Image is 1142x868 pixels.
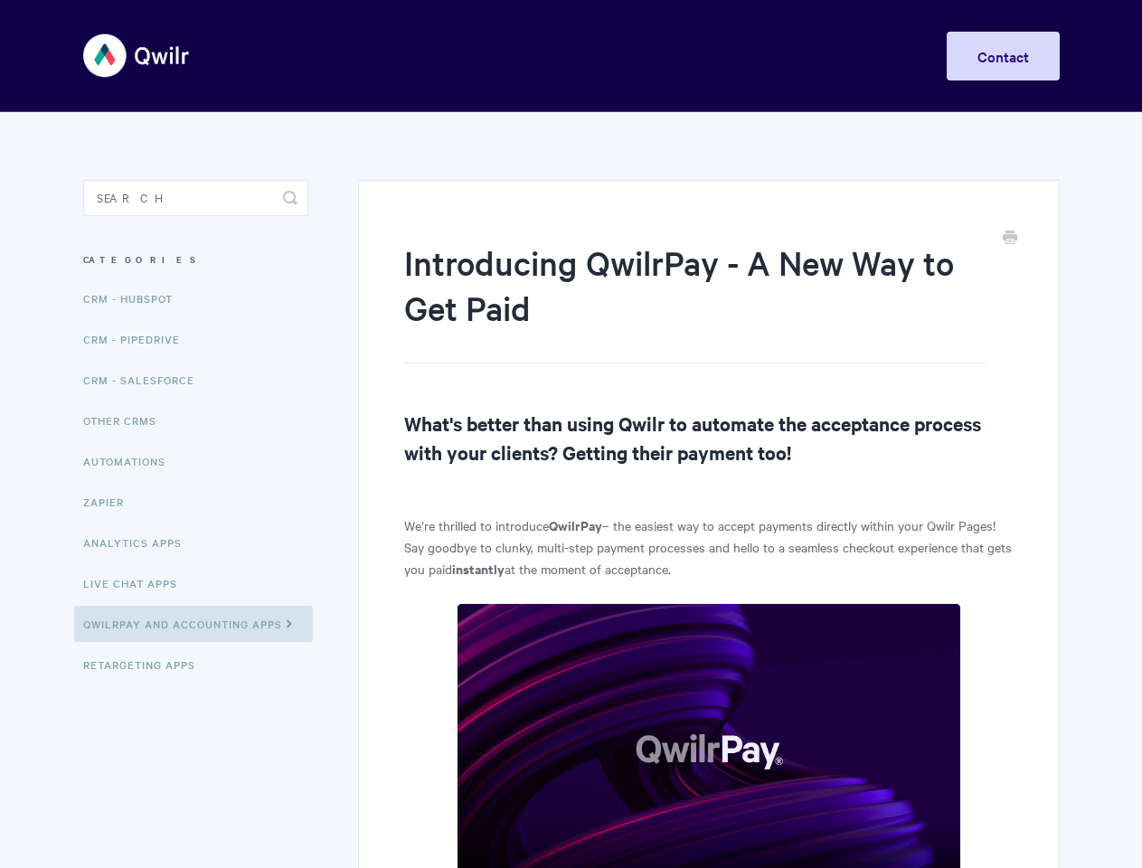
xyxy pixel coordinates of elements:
[404,514,1013,580] p: We’re thrilled to introduce – the easiest way to accept payments directly within your Qwilr Pages...
[83,280,186,316] a: CRM - HubSpot
[404,240,986,363] h1: Introducing QwilrPay - A New Way to Get Paid
[947,32,1060,80] a: Contact
[83,321,193,357] a: CRM - Pipedrive
[83,565,191,601] a: Live Chat Apps
[83,646,209,683] a: Retargeting Apps
[83,524,195,561] a: Analytics Apps
[452,559,505,578] strong: instantly
[83,402,170,439] a: Other CRMs
[83,243,308,276] h3: Categories
[83,22,191,90] img: Qwilr Help Center
[1003,229,1017,249] a: Print this Article
[83,180,308,216] input: Search
[74,606,313,642] a: QwilrPay and Accounting Apps
[83,362,208,398] a: CRM - Salesforce
[404,409,1013,467] h2: What's better than using Qwilr to automate the acceptance process with your clients? Getting thei...
[549,515,602,534] strong: QwilrPay
[83,484,137,520] a: Zapier
[83,443,179,479] a: Automations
